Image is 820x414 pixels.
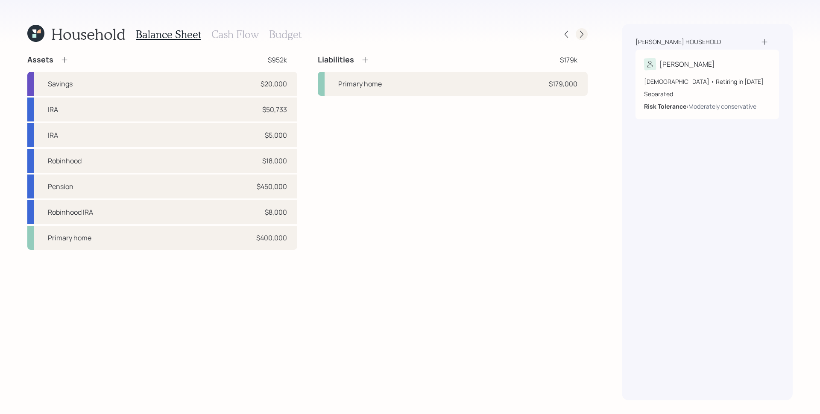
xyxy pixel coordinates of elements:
[257,181,287,192] div: $450,000
[48,130,58,140] div: IRA
[549,79,577,89] div: $179,000
[211,28,259,41] h3: Cash Flow
[51,25,126,43] h1: Household
[48,207,93,217] div: Robinhood IRA
[338,79,382,89] div: Primary home
[48,181,73,192] div: Pension
[261,79,287,89] div: $20,000
[644,102,688,110] b: Risk Tolerance:
[688,102,756,111] div: Moderately conservative
[644,89,770,98] div: Separated
[659,59,715,69] div: [PERSON_NAME]
[560,55,577,65] div: $179k
[265,130,287,140] div: $5,000
[136,28,201,41] h3: Balance Sheet
[48,104,58,115] div: IRA
[48,233,91,243] div: Primary home
[48,156,82,166] div: Robinhood
[48,79,73,89] div: Savings
[262,156,287,166] div: $18,000
[262,104,287,115] div: $50,733
[27,55,53,65] h4: Assets
[635,38,721,46] div: [PERSON_NAME] household
[268,55,287,65] div: $952k
[644,77,770,86] div: [DEMOGRAPHIC_DATA] • Retiring in [DATE]
[269,28,302,41] h3: Budget
[318,55,354,65] h4: Liabilities
[265,207,287,217] div: $8,000
[256,233,287,243] div: $400,000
